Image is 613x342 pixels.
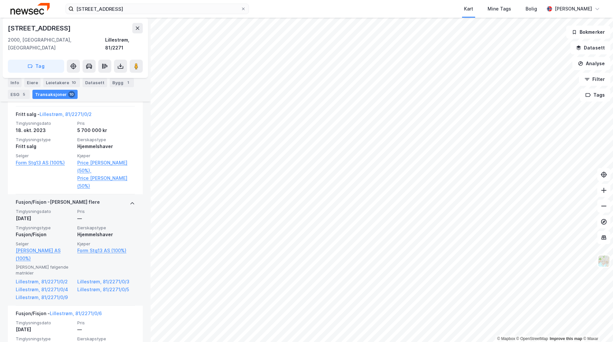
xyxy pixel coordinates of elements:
[8,23,72,33] div: [STREET_ADDRESS]
[21,91,27,98] div: 5
[555,5,592,13] div: [PERSON_NAME]
[105,36,143,52] div: Lillestrøm, 81/2271
[68,91,75,98] div: 10
[16,286,73,294] a: Lillestrøm, 81/2271/0/4
[77,215,135,222] div: —
[580,88,610,102] button: Tags
[16,126,73,134] div: 18. okt. 2023
[598,255,610,267] img: Z
[16,142,73,150] div: Fritt salg
[77,231,135,238] div: Hjemmelshaver
[579,73,610,86] button: Filter
[77,241,135,247] span: Kjøper
[550,336,582,341] a: Improve this map
[8,60,64,73] button: Tag
[16,278,73,286] a: Lillestrøm, 81/2271/0/2
[77,142,135,150] div: Hjemmelshaver
[16,326,73,333] div: [DATE]
[77,209,135,214] span: Pris
[77,225,135,231] span: Eierskapstype
[77,336,135,342] span: Eierskapstype
[16,137,73,142] span: Tinglysningstype
[16,225,73,231] span: Tinglysningstype
[16,209,73,214] span: Tinglysningsdato
[74,4,241,14] input: Søk på adresse, matrikkel, gårdeiere, leietakere eller personer
[125,79,131,86] div: 1
[8,78,22,87] div: Info
[16,231,73,238] div: Fusjon/Fisjon
[77,278,135,286] a: Lillestrøm, 81/2271/0/3
[40,111,92,117] a: Lillestrøm, 81/2271/0/2
[16,336,73,342] span: Tinglysningstype
[16,264,73,276] span: [PERSON_NAME] følgende matrikler
[83,78,107,87] div: Datasett
[497,336,515,341] a: Mapbox
[77,137,135,142] span: Eierskapstype
[8,90,30,99] div: ESG
[16,294,73,301] a: Lillestrøm, 81/2271/0/9
[572,57,610,70] button: Analyse
[16,198,100,209] div: Fusjon/Fisjon - [PERSON_NAME] flere
[580,311,613,342] div: Kontrollprogram for chat
[77,247,135,255] a: Form Stg13 AS (100%)
[77,174,135,190] a: Price [PERSON_NAME] (50%)
[50,311,102,316] a: Lillestrøm, 81/2271/0/6
[16,110,92,121] div: Fritt salg -
[110,78,134,87] div: Bygg
[516,336,548,341] a: OpenStreetMap
[16,159,73,167] a: Form Stg13 AS (100%)
[526,5,537,13] div: Bolig
[77,126,135,134] div: 5 700 000 kr
[16,241,73,247] span: Selger
[77,320,135,326] span: Pris
[16,310,102,320] div: Fusjon/Fisjon -
[464,5,473,13] div: Kart
[16,215,73,222] div: [DATE]
[32,90,78,99] div: Transaksjoner
[570,41,610,54] button: Datasett
[77,121,135,126] span: Pris
[16,247,73,262] a: [PERSON_NAME] AS (100%)
[43,78,80,87] div: Leietakere
[8,36,105,52] div: 2000, [GEOGRAPHIC_DATA], [GEOGRAPHIC_DATA]
[77,159,135,175] a: Price [PERSON_NAME] (50%),
[16,121,73,126] span: Tinglysningsdato
[77,153,135,159] span: Kjøper
[566,26,610,39] button: Bokmerker
[70,79,77,86] div: 10
[488,5,511,13] div: Mine Tags
[77,326,135,333] div: —
[24,78,41,87] div: Eiere
[16,153,73,159] span: Selger
[580,311,613,342] iframe: Chat Widget
[10,3,50,14] img: newsec-logo.f6e21ccffca1b3a03d2d.png
[77,286,135,294] a: Lillestrøm, 81/2271/0/5
[16,320,73,326] span: Tinglysningsdato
